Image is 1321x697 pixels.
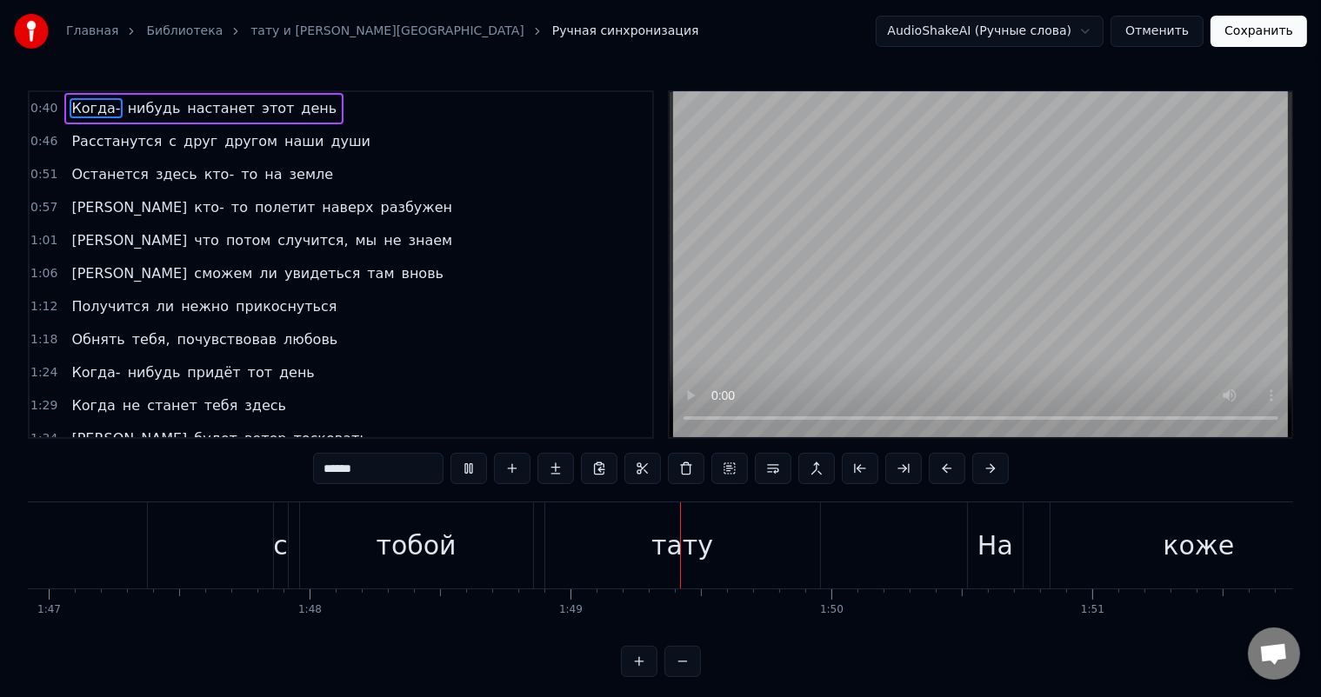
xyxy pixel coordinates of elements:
[126,362,183,382] span: нибудь
[30,133,57,150] span: 0:46
[239,164,259,184] span: то
[273,526,288,565] div: с
[70,428,189,448] span: [PERSON_NAME]
[283,131,325,151] span: наши
[185,362,242,382] span: придёт
[70,197,189,217] span: [PERSON_NAME]
[30,397,57,415] span: 1:29
[552,23,699,40] span: Ручная синхронизация
[176,329,279,349] span: почувствовав
[820,603,844,617] div: 1:50
[329,131,372,151] span: души
[192,263,254,283] span: сможем
[192,428,239,448] span: будет
[192,197,226,217] span: кто-
[70,296,150,316] span: Получится
[651,526,713,565] div: тату
[298,603,322,617] div: 1:48
[224,230,272,250] span: потом
[30,199,57,216] span: 0:57
[376,526,456,565] div: тобой
[30,100,57,117] span: 0:40
[30,364,57,382] span: 1:24
[288,164,336,184] span: земле
[192,230,221,250] span: что
[70,164,150,184] span: Останется
[1111,16,1204,47] button: Отменить
[257,263,279,283] span: ли
[70,230,189,250] span: [PERSON_NAME]
[1081,603,1104,617] div: 1:51
[154,164,199,184] span: здесь
[365,263,396,283] span: там
[292,428,370,448] span: тосковать
[230,197,250,217] span: то
[234,296,338,316] span: прикоснуться
[320,197,375,217] span: наверх
[70,131,163,151] span: Расстанутся
[30,298,57,315] span: 1:12
[1163,526,1234,565] div: коже
[379,197,455,217] span: разбужен
[263,164,284,184] span: на
[70,329,126,349] span: Обнять
[146,23,223,40] a: Библиотека
[400,263,446,283] span: вновь
[66,23,699,40] nav: breadcrumb
[30,331,57,348] span: 1:18
[382,230,403,250] span: не
[1248,627,1300,680] div: Открытый чат
[70,263,189,283] span: [PERSON_NAME]
[30,166,57,183] span: 0:51
[223,131,279,151] span: другом
[70,395,117,415] span: Когда
[70,98,122,118] span: Когда-
[276,230,350,250] span: случится,
[277,362,317,382] span: день
[1211,16,1307,47] button: Сохранить
[559,603,583,617] div: 1:49
[354,230,379,250] span: мы
[130,329,172,349] span: тебя,
[253,197,317,217] span: полетит
[70,362,122,382] span: Когда-
[243,395,288,415] span: здесь
[66,23,118,40] a: Главная
[185,98,257,118] span: настанет
[299,98,338,118] span: день
[407,230,455,250] span: знаем
[243,428,289,448] span: ветер
[179,296,230,316] span: нежно
[30,265,57,282] span: 1:06
[145,395,199,415] span: станет
[977,526,1013,565] div: На
[182,131,219,151] span: друг
[30,430,57,448] span: 1:34
[167,131,178,151] span: с
[246,362,274,382] span: тот
[283,263,362,283] span: увидеться
[121,395,142,415] span: не
[203,395,240,415] span: тебя
[37,603,61,617] div: 1:47
[250,23,524,40] a: тату и [PERSON_NAME][GEOGRAPHIC_DATA]
[126,98,183,118] span: нибудь
[282,329,339,349] span: любовь
[260,98,296,118] span: этот
[30,232,57,249] span: 1:01
[203,164,237,184] span: кто-
[14,14,49,49] img: youka
[155,296,177,316] span: ли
